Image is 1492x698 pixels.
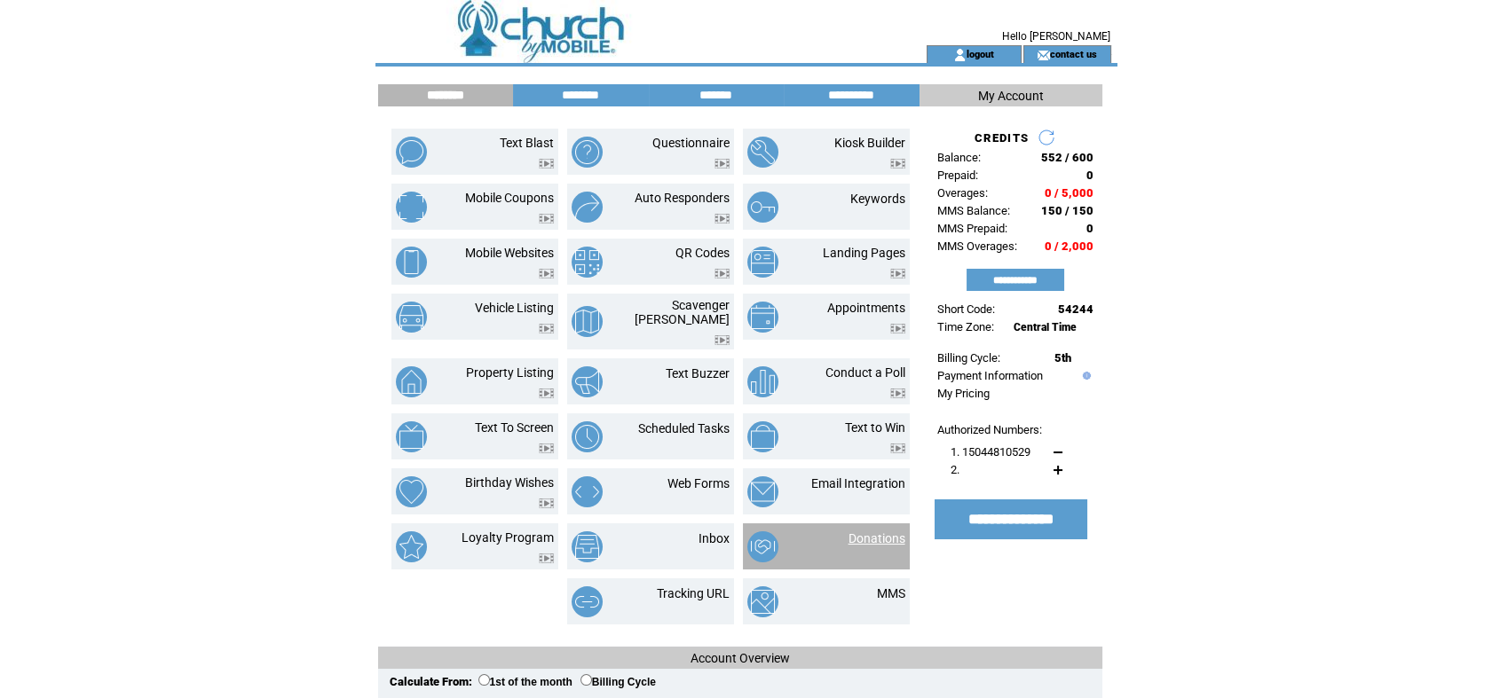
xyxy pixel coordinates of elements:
span: MMS Prepaid: [937,222,1007,235]
a: Birthday Wishes [465,475,554,490]
a: Scheduled Tasks [638,421,730,435]
span: Time Zone: [937,320,994,333]
input: Billing Cycle [580,674,592,686]
a: MMS [877,586,905,600]
img: video.png [890,269,905,278]
a: Donations [849,531,905,545]
img: donations.png [747,531,778,562]
img: email-integration.png [747,476,778,507]
img: account_icon.gif [953,48,967,62]
label: 1st of the month [478,676,572,688]
img: landing-pages.png [747,247,778,278]
a: Text Blast [500,136,554,150]
a: Tracking URL [657,586,730,600]
label: Billing Cycle [580,676,656,688]
img: video.png [714,269,730,278]
img: mobile-coupons.png [396,192,427,223]
a: Kiosk Builder [834,136,905,150]
img: vehicle-listing.png [396,302,427,333]
span: Balance: [937,151,981,164]
a: Mobile Websites [465,246,554,260]
span: Overages: [937,186,988,200]
img: contact_us_icon.gif [1037,48,1050,62]
span: Prepaid: [937,169,978,182]
span: 1. 15044810529 [951,445,1030,459]
img: video.png [714,214,730,224]
span: Authorized Numbers: [937,423,1042,436]
span: 54244 [1058,302,1093,316]
img: property-listing.png [396,366,427,397]
img: video.png [890,443,905,453]
a: Landing Pages [823,246,905,260]
img: video.png [539,553,554,563]
a: Keywords [850,192,905,206]
a: Text Buzzer [666,366,730,380]
a: Email Integration [811,476,905,490]
img: video.png [539,498,554,508]
img: keywords.png [747,192,778,223]
img: help.gif [1078,372,1091,380]
img: kiosk-builder.png [747,137,778,168]
img: video.png [890,388,905,398]
img: questionnaire.png [572,137,603,168]
a: My Pricing [937,387,990,400]
img: video.png [539,388,554,398]
img: video.png [539,159,554,169]
img: video.png [890,324,905,333]
span: 0 [1086,169,1093,182]
img: video.png [714,335,730,345]
span: Central Time [1014,321,1077,333]
a: Text To Screen [475,420,554,435]
img: mms.png [747,586,778,617]
img: text-buzzer.png [572,366,603,397]
span: 150 / 150 [1041,204,1093,217]
img: scavenger-hunt.png [572,306,603,337]
a: Loyalty Program [462,530,554,545]
img: auto-responders.png [572,192,603,223]
img: text-blast.png [396,137,427,168]
a: Inbox [699,531,730,545]
img: web-forms.png [572,476,603,507]
img: tracking-url.png [572,586,603,617]
span: 0 [1086,222,1093,235]
a: Payment Information [937,369,1043,382]
a: Conduct a Poll [825,365,905,380]
span: 0 / 2,000 [1045,239,1093,253]
a: contact us [1050,48,1097,59]
span: Calculate From: [390,675,472,688]
img: scheduled-tasks.png [572,421,603,452]
img: video.png [539,324,554,333]
span: MMS Overages: [937,239,1017,253]
a: Web Forms [667,476,730,490]
img: text-to-win.png [747,421,778,452]
span: MMS Balance: [937,204,1010,217]
span: 552 / 600 [1041,151,1093,164]
img: text-to-screen.png [396,421,427,452]
a: QR Codes [675,246,730,260]
img: appointments.png [747,302,778,333]
span: Hello [PERSON_NAME] [1002,30,1110,43]
span: CREDITS [975,131,1029,145]
img: mobile-websites.png [396,247,427,278]
img: conduct-a-poll.png [747,366,778,397]
img: inbox.png [572,531,603,562]
span: 5th [1054,351,1071,365]
img: loyalty-program.png [396,531,427,562]
img: video.png [539,443,554,453]
input: 1st of the month [478,674,490,686]
img: video.png [539,214,554,224]
img: qr-codes.png [572,247,603,278]
a: Text to Win [845,420,905,435]
img: birthday-wishes.png [396,476,427,507]
span: My Account [978,89,1044,103]
span: Account Overview [691,651,790,665]
img: video.png [539,269,554,278]
a: Vehicle Listing [475,301,554,315]
span: 2. [951,463,959,476]
a: Questionnaire [652,136,730,150]
a: Auto Responders [635,191,730,205]
img: video.png [890,159,905,169]
span: Billing Cycle: [937,351,1000,365]
a: Property Listing [466,365,554,380]
a: logout [967,48,994,59]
